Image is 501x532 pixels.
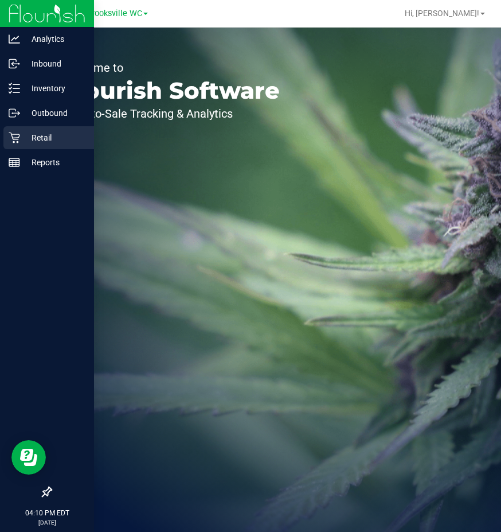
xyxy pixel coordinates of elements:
p: Outbound [20,106,89,120]
p: Reports [20,156,89,169]
p: Seed-to-Sale Tracking & Analytics [62,108,280,119]
inline-svg: Outbound [9,107,20,119]
inline-svg: Analytics [9,33,20,45]
p: Inventory [20,81,89,95]
p: 04:10 PM EDT [5,508,89,518]
p: Flourish Software [62,79,280,102]
p: Inbound [20,57,89,71]
p: Welcome to [62,62,280,73]
p: [DATE] [5,518,89,527]
p: Retail [20,131,89,145]
span: Hi, [PERSON_NAME]! [405,9,479,18]
inline-svg: Reports [9,157,20,168]
inline-svg: Retail [9,132,20,143]
inline-svg: Inventory [9,83,20,94]
inline-svg: Inbound [9,58,20,69]
span: Brooksville WC [87,9,142,18]
iframe: Resource center [11,440,46,475]
p: Analytics [20,32,89,46]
